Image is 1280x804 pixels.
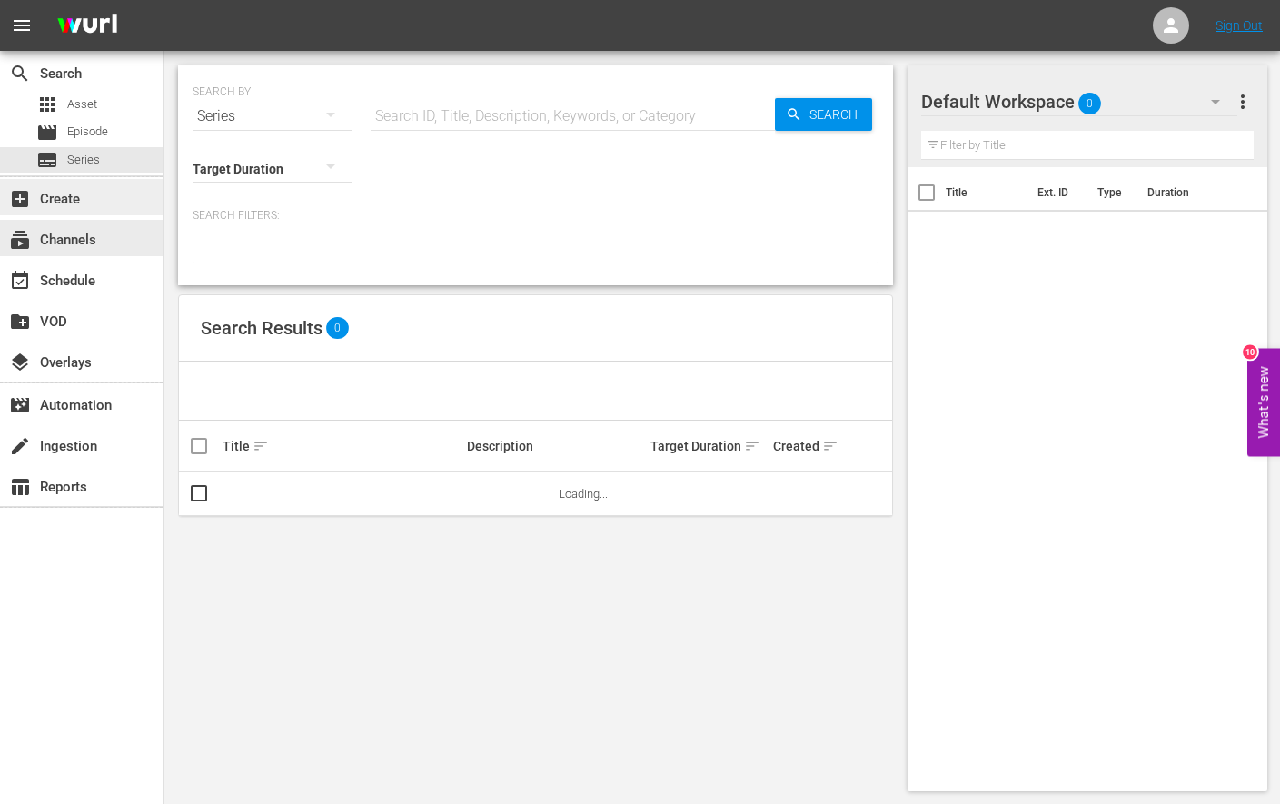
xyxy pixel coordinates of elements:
span: Search [802,98,872,131]
div: Created [773,435,829,457]
th: Type [1087,167,1136,218]
div: Target Duration [650,435,768,457]
span: Ingestion [9,435,31,457]
span: Search Results [201,317,322,339]
div: Series [193,91,352,142]
span: Create [9,188,31,210]
span: Overlays [9,352,31,373]
p: Search Filters: [193,208,878,223]
span: VOD [9,311,31,333]
img: ans4CAIJ8jUAAAAAAAAAAAAAAAAAAAAAAAAgQb4GAAAAAAAAAAAAAAAAAAAAAAAAJMjXAAAAAAAAAAAAAAAAAAAAAAAAgAT5G... [44,5,131,47]
th: Title [946,167,1026,218]
span: Asset [36,94,58,115]
span: Loading... [559,487,608,501]
button: Open Feedback Widget [1247,348,1280,456]
span: sort [822,438,838,454]
span: menu [11,15,33,36]
div: 10 [1243,344,1257,359]
span: Channels [9,229,31,251]
button: more_vert [1232,80,1254,124]
span: Asset [67,95,97,114]
span: 0 [326,317,349,339]
span: Episode [67,123,108,141]
span: 0 [1078,84,1101,123]
th: Ext. ID [1027,167,1087,218]
span: more_vert [1232,91,1254,113]
span: Series [67,151,100,169]
span: sort [744,438,760,454]
span: Schedule [9,270,31,292]
span: sort [253,438,269,454]
span: Episode [36,122,58,144]
div: Description [467,439,645,453]
div: Default Workspace [921,76,1237,127]
span: Automation [9,394,31,416]
span: Series [36,149,58,171]
th: Duration [1136,167,1245,218]
span: Search [9,63,31,84]
span: Reports [9,476,31,498]
a: Sign Out [1216,18,1263,33]
div: Title [223,435,461,457]
button: Search [775,98,872,131]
